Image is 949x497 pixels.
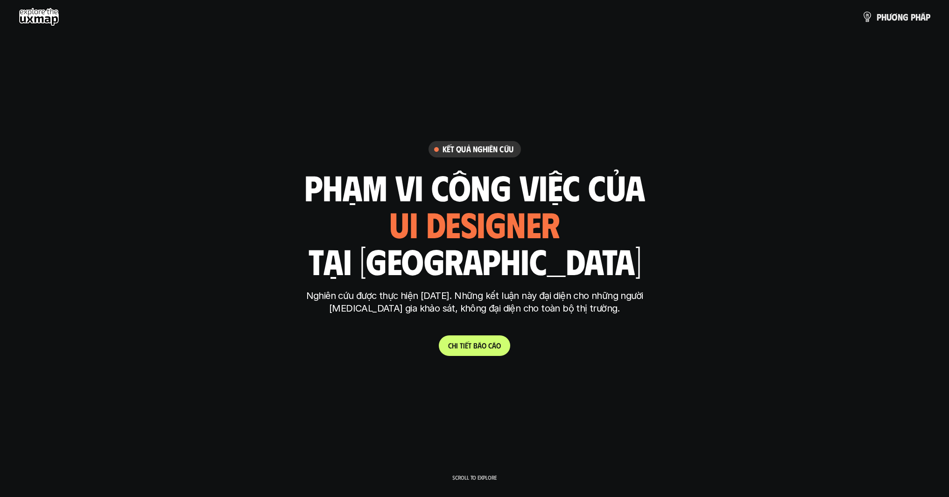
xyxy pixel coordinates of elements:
[473,341,478,350] span: b
[877,12,881,22] span: p
[308,241,641,280] h1: tại [GEOGRAPHIC_DATA]
[926,12,930,22] span: p
[478,341,482,350] span: á
[492,341,496,350] span: á
[496,341,501,350] span: o
[452,341,456,350] span: h
[304,167,645,206] h1: phạm vi công việc của
[468,341,471,350] span: t
[463,341,465,350] span: i
[482,341,486,350] span: o
[443,144,513,155] h6: Kết quả nghiên cứu
[886,12,892,22] span: ư
[911,12,915,22] span: p
[892,12,898,22] span: ơ
[439,335,510,356] a: Chitiếtbáocáo
[903,12,908,22] span: g
[448,341,452,350] span: C
[488,341,492,350] span: c
[456,341,458,350] span: i
[452,474,497,481] p: Scroll to explore
[465,341,468,350] span: ế
[862,7,930,26] a: phươngpháp
[460,341,463,350] span: t
[881,12,886,22] span: h
[300,290,650,315] p: Nghiên cứu được thực hiện [DATE]. Những kết luận này đại diện cho những người [MEDICAL_DATA] gia ...
[915,12,921,22] span: h
[921,12,926,22] span: á
[898,12,903,22] span: n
